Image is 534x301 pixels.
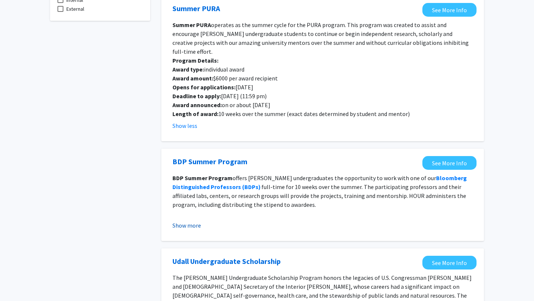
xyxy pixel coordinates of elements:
p: [DATE] (11:59 pm) [172,92,473,100]
span: External [66,4,84,13]
p: [DATE] [172,83,473,92]
a: Opens in a new tab [172,256,281,267]
p: offers [PERSON_NAME] undergraduates the opportunity to work with one of our full-time for 10 week... [172,173,473,209]
strong: Deadline to apply: [172,92,221,100]
p: individual award [172,65,473,74]
p: $6000 per award recipient [172,74,473,83]
a: Opens in a new tab [172,3,220,14]
strong: BDP Summer Program [172,174,233,182]
button: Show less [172,121,197,130]
button: Show more [172,221,201,230]
a: Opens in a new tab [422,3,477,17]
strong: Opens for applications: [172,83,235,91]
strong: Award amount: [172,75,213,82]
strong: Award type: [172,66,204,73]
p: 10 weeks over the summer (exact dates determined by student and mentor) [172,109,473,118]
a: Opens in a new tab [422,156,477,170]
strong: Award announced: [172,101,222,109]
a: Opens in a new tab [422,256,477,269]
strong: Length of award: [172,110,218,118]
p: on or about [DATE] [172,100,473,109]
span: operates as the summer cycle for the PURA program. This program was created to assist and encoura... [172,21,469,55]
strong: Summer PURA [172,21,211,29]
strong: Program Details: [172,57,218,64]
a: Opens in a new tab [172,156,247,167]
iframe: Chat [6,268,32,295]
